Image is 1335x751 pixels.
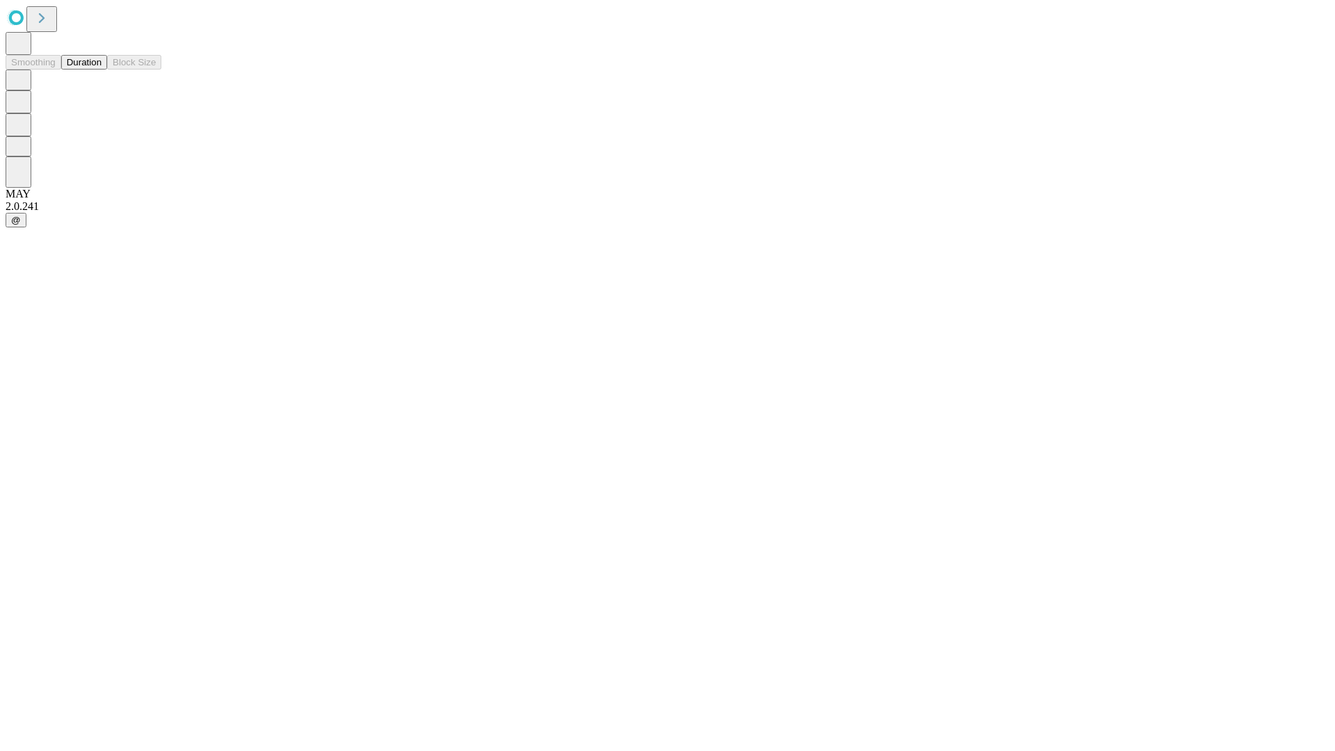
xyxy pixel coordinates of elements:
button: Block Size [107,55,161,70]
button: Duration [61,55,107,70]
span: @ [11,215,21,225]
div: 2.0.241 [6,200,1329,213]
button: @ [6,213,26,227]
div: MAY [6,188,1329,200]
button: Smoothing [6,55,61,70]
